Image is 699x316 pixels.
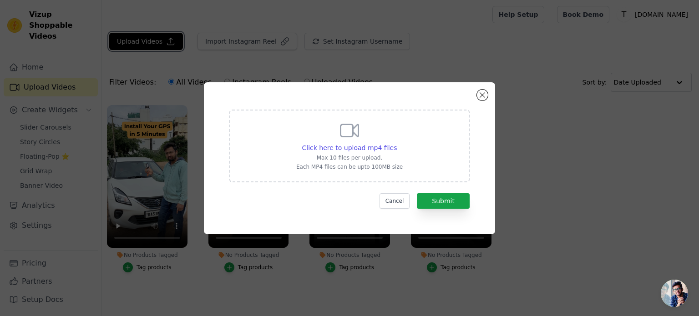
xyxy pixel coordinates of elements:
[661,280,688,307] div: Open chat
[417,193,470,209] button: Submit
[477,90,488,100] button: Close modal
[302,144,397,151] span: Click here to upload mp4 files
[296,163,403,171] p: Each MP4 files can be upto 100MB size
[380,193,410,209] button: Cancel
[296,154,403,161] p: Max 10 files per upload.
